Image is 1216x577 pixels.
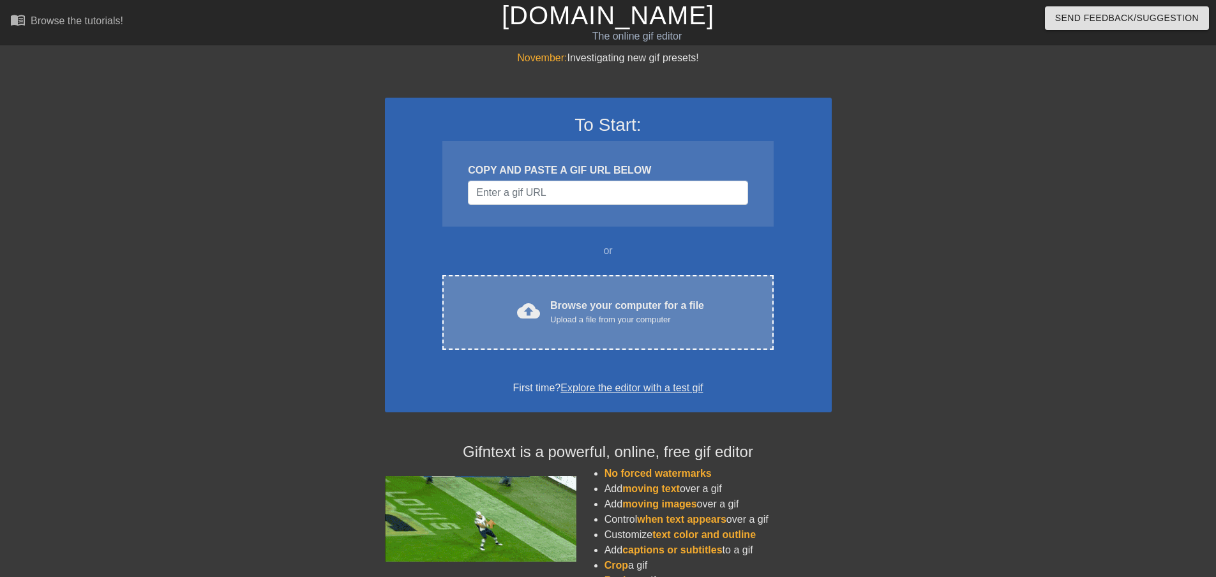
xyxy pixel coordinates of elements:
li: a gif [604,558,832,573]
div: or [418,243,799,259]
li: Add to a gif [604,543,832,558]
li: Add over a gif [604,497,832,512]
span: moving images [622,498,696,509]
div: The online gif editor [412,29,862,44]
span: when text appears [637,514,726,525]
span: Crop [604,560,628,571]
span: text color and outline [652,529,756,540]
span: moving text [622,483,680,494]
img: football_small.gif [385,476,576,562]
a: Browse the tutorials! [10,12,123,32]
h3: To Start: [402,114,815,136]
h4: Gifntext is a powerful, online, free gif editor [385,443,832,461]
div: Browse your computer for a file [550,298,704,326]
li: Add over a gif [604,481,832,497]
li: Control over a gif [604,512,832,527]
span: menu_book [10,12,26,27]
div: First time? [402,380,815,396]
span: captions or subtitles [622,544,722,555]
div: COPY AND PASTE A GIF URL BELOW [468,163,747,178]
input: Username [468,181,747,205]
span: Send Feedback/Suggestion [1055,10,1199,26]
button: Send Feedback/Suggestion [1045,6,1209,30]
div: Browse the tutorials! [31,15,123,26]
span: No forced watermarks [604,468,712,479]
div: Upload a file from your computer [550,313,704,326]
span: November: [517,52,567,63]
div: Investigating new gif presets! [385,50,832,66]
li: Customize [604,527,832,543]
a: Explore the editor with a test gif [560,382,703,393]
a: [DOMAIN_NAME] [502,1,714,29]
span: cloud_upload [517,299,540,322]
